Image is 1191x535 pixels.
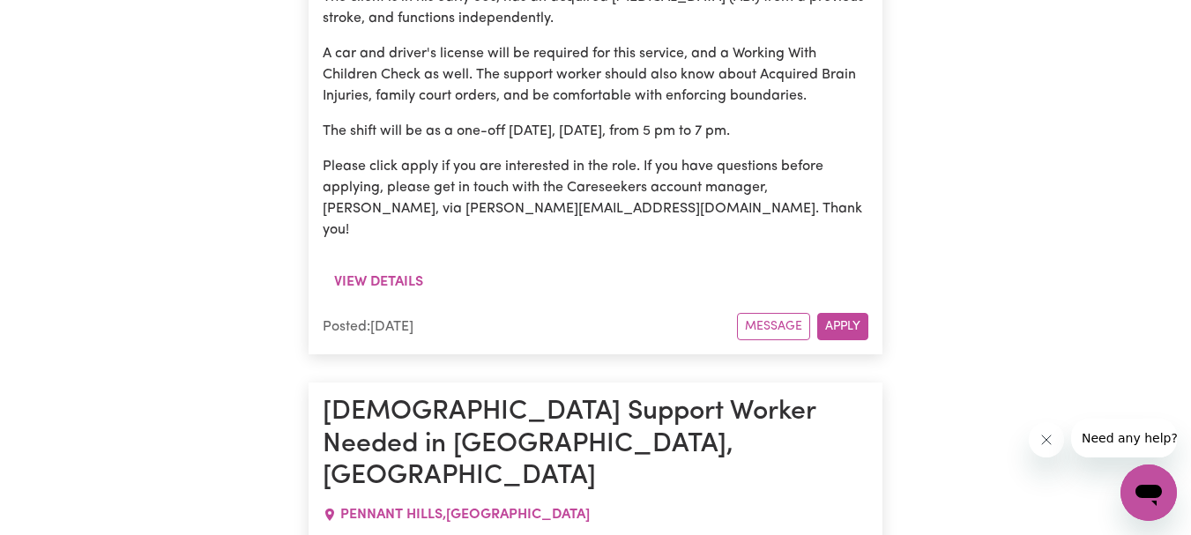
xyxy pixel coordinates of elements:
p: The shift will be as a one-off [DATE], [DATE], from 5 pm to 7 pm. [323,121,869,142]
p: Please click apply if you are interested in the role. If you have questions before applying, plea... [323,156,869,241]
iframe: Message from company [1071,419,1177,457]
span: PENNANT HILLS , [GEOGRAPHIC_DATA] [340,508,590,522]
iframe: Button to launch messaging window [1120,464,1177,521]
div: Posted: [DATE] [323,316,738,338]
p: A car and driver's license will be required for this service, and a Working With Children Check a... [323,43,869,107]
button: Apply for this job [817,313,868,340]
iframe: Close message [1029,422,1064,457]
h1: [DEMOGRAPHIC_DATA] Support Worker Needed in [GEOGRAPHIC_DATA], [GEOGRAPHIC_DATA] [323,397,869,493]
button: View details [323,265,435,299]
span: Need any help? [11,12,107,26]
button: Message [737,313,810,340]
